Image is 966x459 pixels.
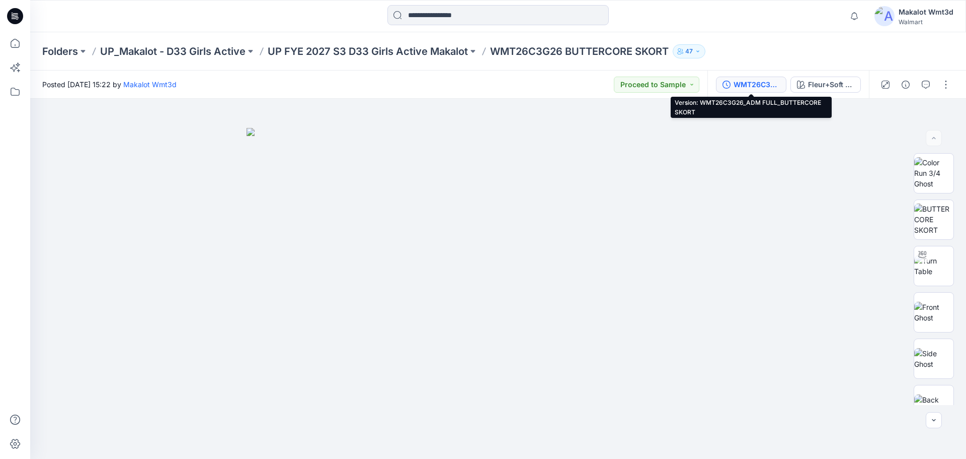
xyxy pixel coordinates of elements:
[874,6,895,26] img: avatar
[490,44,669,58] p: WMT26C3G26 BUTTERCORE SKORT
[808,79,854,90] div: Fleur+Soft Violet
[914,302,953,323] img: Front Ghost
[685,46,693,57] p: 47
[42,79,177,90] span: Posted [DATE] 15:22 by
[914,255,953,277] img: Turn Table
[716,77,786,93] button: WMT26C3G26_ADM FULL_BUTTERCORE SKORT
[123,80,177,89] a: Makalot Wmt3d
[100,44,246,58] a: UP_Makalot - D33 Girls Active
[268,44,468,58] a: UP FYE 2027 S3 D33 Girls Active Makalot
[673,44,705,58] button: 47
[898,77,914,93] button: Details
[790,77,861,93] button: Fleur+Soft Violet
[914,204,953,235] img: BUTTERCORE SKORT
[899,6,953,18] div: Makalot Wmt3d
[734,79,780,90] div: WMT26C3G26_ADM FULL_BUTTERCORE SKORT
[914,395,953,416] img: Back Ghost
[899,18,953,26] div: Walmart
[42,44,78,58] a: Folders
[914,157,953,189] img: Color Run 3/4 Ghost
[914,348,953,369] img: Side Ghost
